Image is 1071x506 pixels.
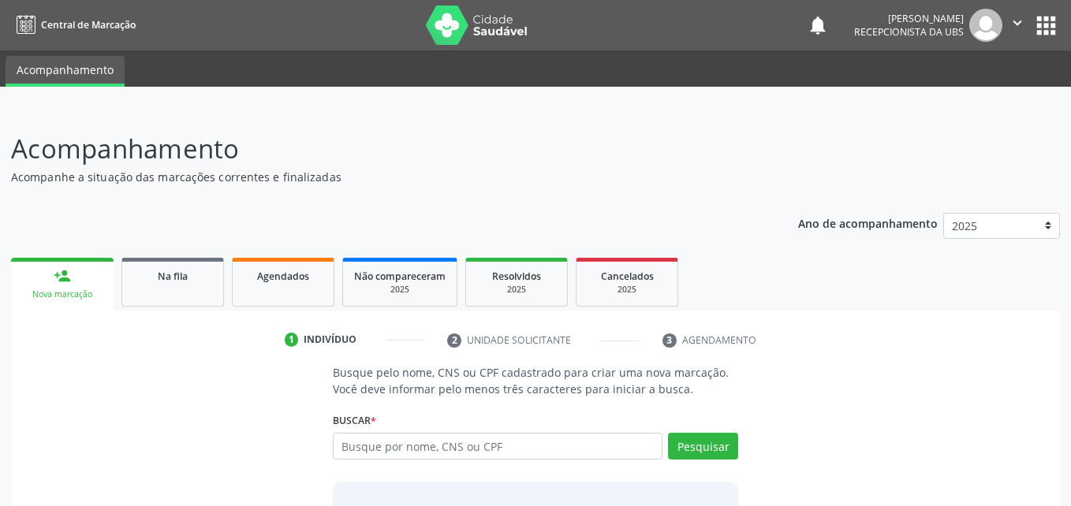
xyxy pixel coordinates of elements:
div: 2025 [354,284,446,296]
button:  [1002,9,1032,42]
button: apps [1032,12,1060,39]
input: Busque por nome, CNS ou CPF [333,433,663,459]
div: 1 [285,333,299,347]
a: Central de Marcação [11,12,136,38]
span: Cancelados [601,270,654,283]
div: 2025 [588,284,666,296]
i:  [1009,14,1026,32]
div: [PERSON_NAME] [854,12,964,25]
label: Buscar [333,408,376,433]
span: Não compareceram [354,270,446,283]
div: Indivíduo [304,333,356,347]
span: Resolvidos [492,270,541,283]
button: Pesquisar [668,433,738,459]
button: notifications [807,14,829,36]
span: Central de Marcação [41,18,136,32]
span: Recepcionista da UBS [854,25,964,39]
p: Acompanhamento [11,129,745,169]
div: person_add [54,267,71,285]
div: 2025 [477,284,556,296]
p: Acompanhe a situação das marcações correntes e finalizadas [11,169,745,185]
img: img [969,9,1002,42]
span: Agendados [257,270,309,283]
span: Na fila [158,270,188,283]
p: Busque pelo nome, CNS ou CPF cadastrado para criar uma nova marcação. Você deve informar pelo men... [333,364,739,397]
div: Nova marcação [22,288,103,300]
p: Ano de acompanhamento [798,213,938,233]
a: Acompanhamento [6,56,125,87]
